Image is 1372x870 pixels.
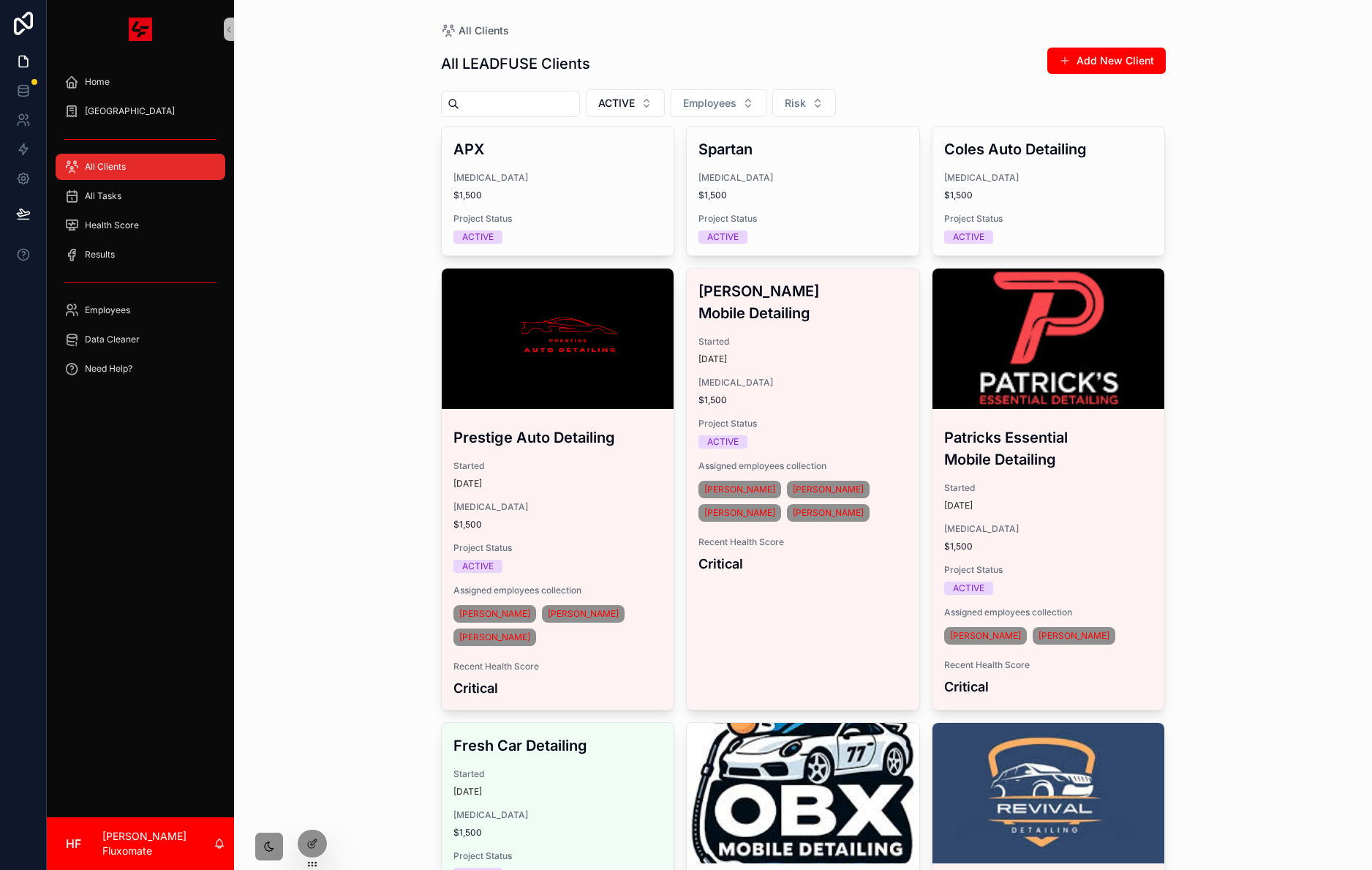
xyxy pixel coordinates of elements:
[671,89,766,117] button: Select Button
[687,723,919,863] div: images.jpeg
[56,241,225,268] a: Results
[944,427,1153,470] h3: Patricks Essential Mobile Detailing
[704,507,775,519] span: [PERSON_NAME]
[932,723,1165,863] div: images-(2).jpeg
[102,829,214,858] p: [PERSON_NAME] Fluxomate
[598,96,635,110] span: ACTIVE
[453,478,482,490] p: [DATE]
[944,482,1153,494] span: Started
[704,484,775,495] span: [PERSON_NAME]
[85,76,110,88] span: Home
[772,89,836,117] button: Select Button
[944,677,1153,697] h4: Critical
[453,519,663,530] span: $1,500
[453,585,663,596] span: Assigned employees collection
[944,172,1153,184] span: [MEDICAL_DATA]
[85,334,140,345] span: Data Cleaner
[793,484,864,495] span: [PERSON_NAME]
[453,661,663,672] span: Recent Health Score
[698,481,781,498] a: [PERSON_NAME]
[453,542,663,554] span: Project Status
[85,363,132,375] span: Need Help?
[698,536,908,548] span: Recent Health Score
[441,126,675,256] a: APX[MEDICAL_DATA]$1,500Project StatusACTIVE
[56,98,225,124] a: [GEOGRAPHIC_DATA]
[453,629,536,646] a: [PERSON_NAME]
[1033,627,1115,645] a: [PERSON_NAME]
[707,435,739,449] div: ACTIVE
[698,504,781,522] a: [PERSON_NAME]
[56,212,225,239] a: Health Score
[56,154,225,180] a: All Clients
[453,427,663,449] h3: Prestige Auto Detailing
[698,138,908,160] h3: Spartan
[698,377,908,389] span: [MEDICAL_DATA]
[1039,630,1109,642] span: [PERSON_NAME]
[459,23,509,38] span: All Clients
[698,394,908,406] span: $1,500
[453,678,663,698] h4: Critical
[698,460,908,472] span: Assigned employees collection
[698,280,908,324] h3: [PERSON_NAME] Mobile Detailing
[698,418,908,430] span: Project Status
[944,541,1153,552] span: $1,500
[441,268,675,710] a: Prestige Auto DetailingStarted[DATE][MEDICAL_DATA]$1,500Project StatusACTIVEAssigned employees co...
[944,659,1153,671] span: Recent Health Score
[944,564,1153,576] span: Project Status
[453,190,663,201] span: $1,500
[453,501,663,513] span: [MEDICAL_DATA]
[85,220,139,231] span: Health Score
[453,172,663,184] span: [MEDICAL_DATA]
[950,630,1021,642] span: [PERSON_NAME]
[56,183,225,209] a: All Tasks
[85,249,115,260] span: Results
[85,304,130,316] span: Employees
[686,268,920,710] a: [PERSON_NAME] Mobile DetailingStarted[DATE][MEDICAL_DATA]$1,500Project StatusACTIVEAssigned emplo...
[698,353,727,365] p: [DATE]
[686,126,920,256] a: Spartan[MEDICAL_DATA]$1,500Project StatusACTIVE
[707,230,739,244] div: ACTIVE
[56,69,225,95] a: Home
[441,53,590,74] h1: All LEADFUSE Clients
[1047,48,1166,74] button: Add New Client
[698,172,908,184] span: [MEDICAL_DATA]
[56,326,225,353] a: Data Cleaner
[953,230,984,244] div: ACTIVE
[441,23,509,38] a: All Clients
[453,809,663,821] span: [MEDICAL_DATA]
[944,523,1153,535] span: [MEDICAL_DATA]
[129,18,152,41] img: App logo
[932,268,1166,710] a: Patricks Essential Mobile DetailingStarted[DATE][MEDICAL_DATA]$1,500Project StatusACTIVEAssigned ...
[542,605,625,623] a: [PERSON_NAME]
[453,605,536,623] a: [PERSON_NAME]
[698,213,908,225] span: Project Status
[453,213,663,225] span: Project Status
[932,126,1166,256] a: Coles Auto Detailing[MEDICAL_DATA]$1,500Project StatusACTIVE
[683,96,736,110] span: Employees
[442,269,674,409] div: 2025-05-16.webp
[453,850,663,862] span: Project Status
[793,507,864,519] span: [PERSON_NAME]
[586,89,665,117] button: Select Button
[462,560,494,573] div: ACTIVE
[56,297,225,323] a: Employees
[932,269,1165,409] div: avatar-(1).jpg
[698,336,908,348] span: Started
[56,356,225,382] a: Need Help?
[85,190,121,202] span: All Tasks
[944,500,973,511] p: [DATE]
[47,59,234,401] div: scrollable content
[453,460,663,472] span: Started
[944,627,1027,645] a: [PERSON_NAME]
[944,213,1153,225] span: Project Status
[453,735,663,757] h3: Fresh Car Detailing
[66,835,81,852] span: HF
[787,481,870,498] a: [PERSON_NAME]
[462,230,494,244] div: ACTIVE
[548,608,619,620] span: [PERSON_NAME]
[787,504,870,522] a: [PERSON_NAME]
[944,138,1153,160] h3: Coles Auto Detailing
[944,190,1153,201] span: $1,500
[953,582,984,595] div: ACTIVE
